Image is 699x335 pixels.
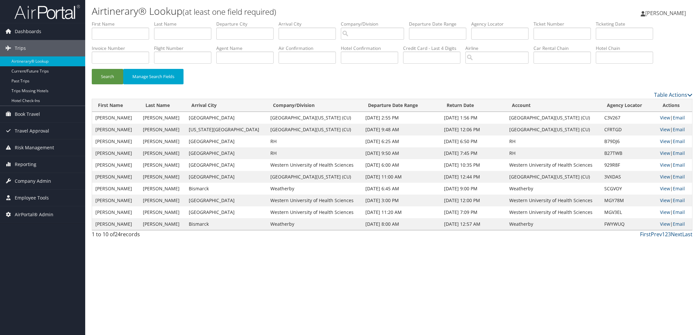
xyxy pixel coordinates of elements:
[15,123,49,139] span: Travel Approval
[660,174,670,180] a: View
[660,209,670,215] a: View
[662,231,665,238] a: 1
[654,91,692,98] a: Table Actions
[15,40,26,56] span: Trips
[14,4,80,20] img: airportal-logo.png
[506,183,601,195] td: Weatherby
[267,206,362,218] td: Western University of Health Sciences
[657,183,692,195] td: |
[140,183,185,195] td: [PERSON_NAME]
[645,10,686,17] span: [PERSON_NAME]
[660,197,670,203] a: View
[660,126,670,133] a: View
[92,159,140,171] td: [PERSON_NAME]
[267,112,362,124] td: [GEOGRAPHIC_DATA][US_STATE] (CU)
[362,147,440,159] td: [DATE] 9:50 AM
[601,112,657,124] td: C3V267
[657,136,692,147] td: |
[441,195,506,206] td: [DATE] 12:00 PM
[92,69,123,84] button: Search
[441,171,506,183] td: [DATE] 12:44 PM
[601,206,657,218] td: MGV3EL
[140,112,185,124] td: [PERSON_NAME]
[362,112,440,124] td: [DATE] 2:55 PM
[185,183,267,195] td: Bismarck
[267,159,362,171] td: Western University of Health Sciences
[640,231,651,238] a: First
[185,136,267,147] td: [GEOGRAPHIC_DATA]
[267,136,362,147] td: RH
[441,159,506,171] td: [DATE] 10:35 PM
[657,171,692,183] td: |
[15,190,49,206] span: Employee Tools
[673,162,685,168] a: Email
[341,45,403,52] label: Hotel Confirmation
[154,45,216,52] label: Flight Number
[601,218,657,230] td: FWYWUQ
[601,147,657,159] td: B27TWB
[601,183,657,195] td: SCGVOY
[92,218,140,230] td: [PERSON_NAME]
[185,112,267,124] td: [GEOGRAPHIC_DATA]
[657,195,692,206] td: |
[506,147,601,159] td: RH
[92,171,140,183] td: [PERSON_NAME]
[92,99,140,112] th: First Name: activate to sort column ascending
[601,195,657,206] td: MGY78M
[15,206,53,223] span: AirPortal® Admin
[216,21,279,27] label: Departure City
[441,183,506,195] td: [DATE] 9:00 PM
[657,99,692,112] th: Actions
[673,150,685,156] a: Email
[267,124,362,136] td: [GEOGRAPHIC_DATA][US_STATE] (CU)
[92,4,492,18] h1: Airtinerary® Lookup
[341,21,409,27] label: Company/Division
[92,195,140,206] td: [PERSON_NAME]
[183,6,276,17] small: (at least one field required)
[601,99,657,112] th: Agency Locator: activate to sort column ascending
[267,218,362,230] td: Weatherby
[601,136,657,147] td: B79DJ6
[140,147,185,159] td: [PERSON_NAME]
[185,206,267,218] td: [GEOGRAPHIC_DATA]
[441,218,506,230] td: [DATE] 12:57 AM
[362,206,440,218] td: [DATE] 11:20 AM
[671,231,682,238] a: Next
[140,195,185,206] td: [PERSON_NAME]
[441,147,506,159] td: [DATE] 7:45 PM
[506,112,601,124] td: [GEOGRAPHIC_DATA][US_STATE] (CU)
[471,21,534,27] label: Agency Locator
[362,159,440,171] td: [DATE] 6:00 AM
[185,147,267,159] td: [GEOGRAPHIC_DATA]
[362,218,440,230] td: [DATE] 8:00 AM
[601,124,657,136] td: CFRTGD
[657,206,692,218] td: |
[601,171,657,183] td: 3VXDAS
[673,185,685,192] a: Email
[362,136,440,147] td: [DATE] 6:25 AM
[534,21,596,27] label: Ticket Number
[92,206,140,218] td: [PERSON_NAME]
[673,174,685,180] a: Email
[92,124,140,136] td: [PERSON_NAME]
[140,218,185,230] td: [PERSON_NAME]
[15,23,41,40] span: Dashboards
[506,124,601,136] td: [GEOGRAPHIC_DATA][US_STATE] (CU)
[140,99,185,112] th: Last Name: activate to sort column ascending
[15,139,54,156] span: Risk Management
[506,206,601,218] td: Western University of Health Sciences
[596,21,658,27] label: Ticketing Date
[441,206,506,218] td: [DATE] 7:09 PM
[506,159,601,171] td: Western University of Health Sciences
[267,99,362,112] th: Company/Division
[601,159,657,171] td: 929R8F
[660,115,670,121] a: View
[267,183,362,195] td: Weatherby
[465,45,534,52] label: Airline
[92,230,235,241] div: 1 to 10 of records
[506,218,601,230] td: Weatherby
[267,171,362,183] td: [GEOGRAPHIC_DATA][US_STATE] (CU)
[140,159,185,171] td: [PERSON_NAME]
[362,99,440,112] th: Departure Date Range: activate to sort column ascending
[660,185,670,192] a: View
